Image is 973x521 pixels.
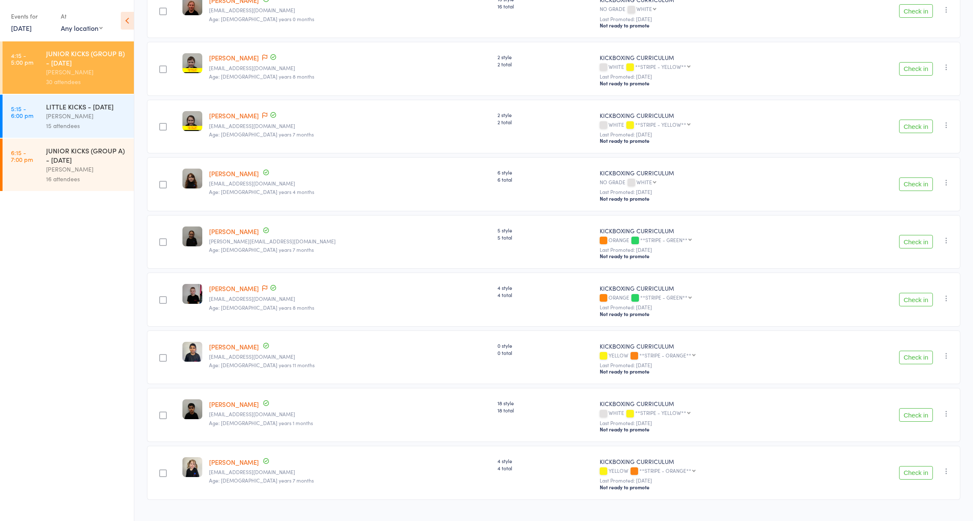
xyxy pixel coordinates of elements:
[61,23,103,33] div: Any location
[497,226,593,234] span: 5 style
[209,123,491,129] small: jonnyfinn83@gmx.com
[11,52,33,65] time: 4:15 - 5:00 pm
[600,137,817,144] div: Not ready to promote
[61,9,103,23] div: At
[600,399,817,408] div: KICKBOXING CURRICULUM
[209,342,259,351] a: [PERSON_NAME]
[899,466,933,480] button: Check in
[497,3,593,10] span: 16 total
[600,420,817,426] small: Last Promoted: [DATE]
[182,284,202,304] img: image1695137759.png
[209,284,259,293] a: [PERSON_NAME]
[209,477,314,484] span: Age: [DEMOGRAPHIC_DATA] years 7 months
[209,65,491,71] small: jonnyfinn83@gmx.com
[11,149,33,163] time: 6:15 - 7:00 pm
[600,80,817,87] div: Not ready to promote
[636,179,652,185] div: WHITE
[497,234,593,241] span: 5 total
[497,291,593,298] span: 4 total
[209,246,314,253] span: Age: [DEMOGRAPHIC_DATA] years 7 months
[600,226,817,235] div: KICKBOXING CURRICULUM
[600,484,817,491] div: Not ready to promote
[899,177,933,191] button: Check in
[899,351,933,364] button: Check in
[600,426,817,433] div: Not ready to promote
[899,62,933,76] button: Check in
[46,146,127,164] div: JUNIOR KICKS (GROUP A) - [DATE]
[600,189,817,195] small: Last Promoted: [DATE]
[600,253,817,259] div: Not ready to promote
[209,73,314,80] span: Age: [DEMOGRAPHIC_DATA] years 8 months
[209,400,259,409] a: [PERSON_NAME]
[11,23,32,33] a: [DATE]
[209,296,491,302] small: aimeed1407@gmail.com
[497,399,593,406] span: 18 style
[182,169,202,188] img: image1654013254.png
[600,410,817,417] div: WHITE
[11,9,52,23] div: Events for
[600,64,817,71] div: WHITE
[209,15,314,22] span: Age: [DEMOGRAPHIC_DATA] years 0 months
[209,361,315,368] span: Age: [DEMOGRAPHIC_DATA] years 11 months
[600,111,817,120] div: KICKBOXING CURRICULUM
[899,4,933,18] button: Check in
[182,457,202,477] img: image1627723846.png
[209,180,491,186] small: no13a@hotmail.com
[497,349,593,356] span: 0 total
[600,131,817,137] small: Last Promoted: [DATE]
[209,7,491,13] small: luciamalin@hotmail.co.uk
[46,49,127,67] div: JUNIOR KICKS (GROUP B) - [DATE]
[497,118,593,125] span: 2 total
[600,457,817,466] div: KICKBOXING CURRICULUM
[899,408,933,422] button: Check in
[497,284,593,291] span: 4 style
[497,169,593,176] span: 6 style
[600,362,817,368] small: Last Promoted: [DATE]
[497,457,593,464] span: 4 style
[209,169,259,178] a: [PERSON_NAME]
[636,6,652,11] div: WHITE
[497,53,593,60] span: 2 style
[3,95,134,138] a: 5:15 -6:00 pmLITTLE KICKS - [DATE][PERSON_NAME]15 attendees
[600,477,817,483] small: Last Promoted: [DATE]
[209,111,259,120] a: [PERSON_NAME]
[497,342,593,349] span: 0 style
[182,226,202,246] img: image1665588726.png
[209,238,491,244] small: Amanda.dowling2408@gmail.com
[600,6,817,13] div: NO GRADE
[899,120,933,133] button: Check in
[46,111,127,121] div: [PERSON_NAME]
[46,77,127,87] div: 30 attendees
[600,342,817,350] div: KICKBOXING CURRICULUM
[497,60,593,68] span: 2 total
[899,235,933,248] button: Check in
[182,53,202,73] img: image1740421369.png
[600,352,817,360] div: YELLOW
[497,406,593,414] span: 18 total
[209,304,314,311] span: Age: [DEMOGRAPHIC_DATA] years 8 months
[497,176,593,183] span: 6 total
[46,174,127,184] div: 16 attendees
[600,74,817,79] small: Last Promoted: [DATE]
[600,247,817,253] small: Last Promoted: [DATE]
[600,304,817,310] small: Last Promoted: [DATE]
[209,53,259,62] a: [PERSON_NAME]
[600,169,817,177] div: KICKBOXING CURRICULUM
[46,102,127,111] div: LITTLE KICKS - [DATE]
[209,227,259,236] a: [PERSON_NAME]
[46,67,127,77] div: [PERSON_NAME]
[600,53,817,62] div: KICKBOXING CURRICULUM
[209,458,259,466] a: [PERSON_NAME]
[3,41,134,94] a: 4:15 -5:00 pmJUNIOR KICKS (GROUP B) - [DATE][PERSON_NAME]30 attendees
[46,164,127,174] div: [PERSON_NAME]
[11,105,33,119] time: 5:15 - 6:00 pm
[497,111,593,118] span: 2 style
[600,284,817,292] div: KICKBOXING CURRICULUM
[600,311,817,317] div: Not ready to promote
[209,188,314,195] span: Age: [DEMOGRAPHIC_DATA] years 4 months
[600,122,817,129] div: WHITE
[600,368,817,375] div: Not ready to promote
[600,237,817,244] div: ORANGE
[209,354,491,360] small: Mandeepsingh382@yahoo.com
[600,16,817,22] small: Last Promoted: [DATE]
